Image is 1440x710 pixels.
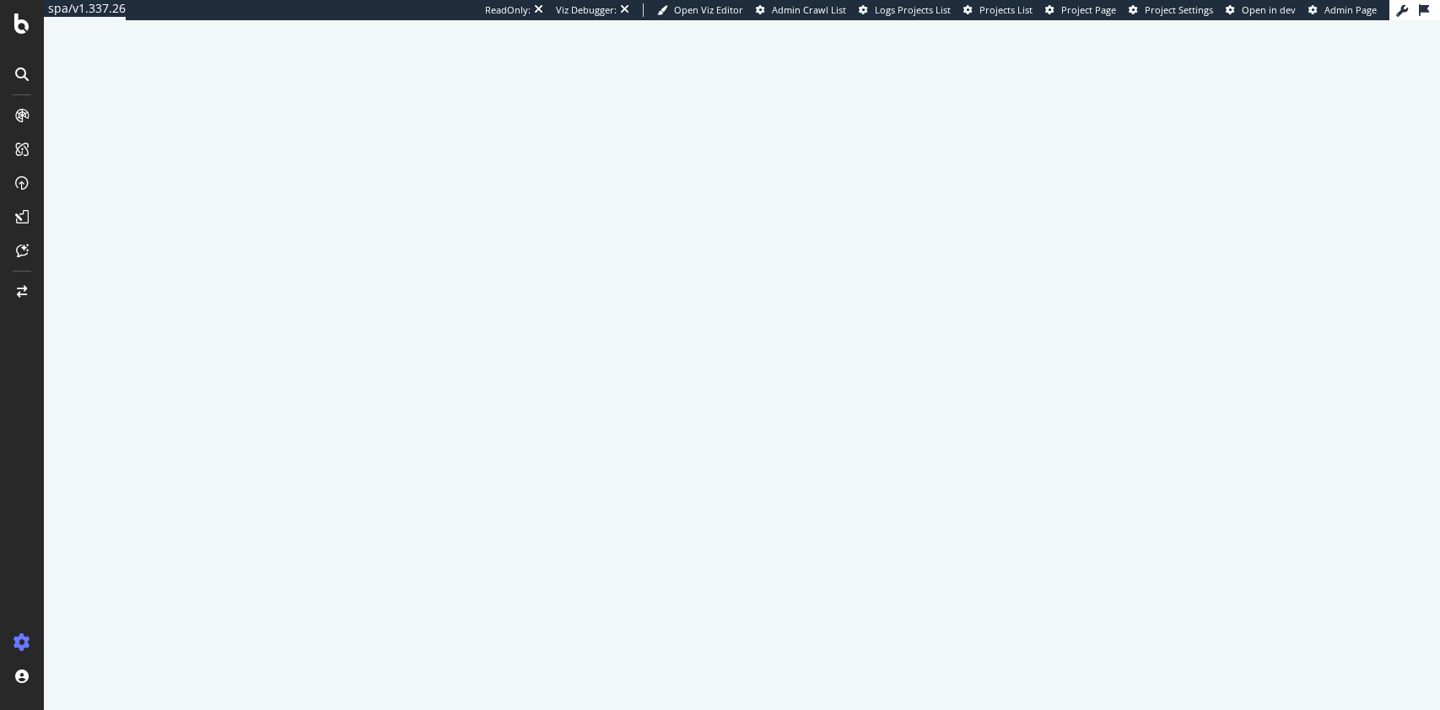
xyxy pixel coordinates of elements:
[756,3,846,17] a: Admin Crawl List
[1045,3,1116,17] a: Project Page
[859,3,951,17] a: Logs Projects List
[657,3,743,17] a: Open Viz Editor
[1242,3,1296,16] span: Open in dev
[1061,3,1116,16] span: Project Page
[556,3,617,17] div: Viz Debugger:
[875,3,951,16] span: Logs Projects List
[1226,3,1296,17] a: Open in dev
[1308,3,1377,17] a: Admin Page
[963,3,1033,17] a: Projects List
[1129,3,1213,17] a: Project Settings
[1145,3,1213,16] span: Project Settings
[772,3,846,16] span: Admin Crawl List
[674,3,743,16] span: Open Viz Editor
[485,3,531,17] div: ReadOnly:
[979,3,1033,16] span: Projects List
[1324,3,1377,16] span: Admin Page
